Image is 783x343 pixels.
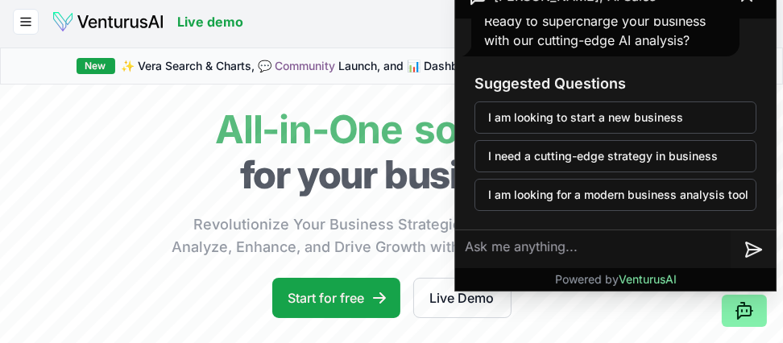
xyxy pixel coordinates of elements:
[474,72,756,95] h3: Suggested Questions
[275,59,336,72] a: Community
[555,271,677,287] p: Powered by
[474,140,756,172] button: I need a cutting-edge strategy in business
[619,272,677,286] span: VenturusAI
[177,12,243,31] a: Live demo
[474,101,756,134] button: I am looking to start a new business
[52,10,164,33] img: logo
[122,58,568,74] span: ✨ Vera Search & Charts, 💬 Launch, and 📊 Dashboard Enhancements!
[272,278,400,318] a: Start for free
[413,278,512,318] a: Live Demo
[77,58,115,74] div: New
[474,179,756,211] button: I am looking for a modern business analysis tool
